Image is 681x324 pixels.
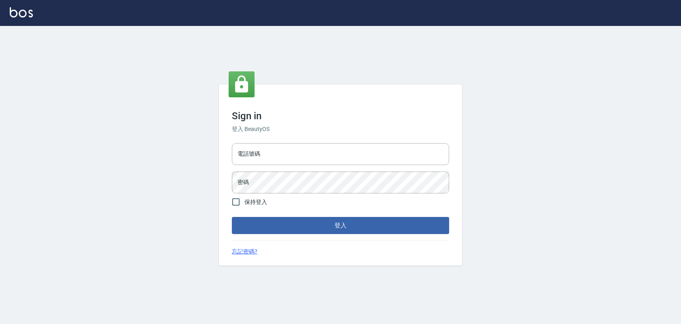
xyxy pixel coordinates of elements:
[244,198,267,206] span: 保持登入
[232,110,449,122] h3: Sign in
[232,247,257,256] a: 忘記密碼?
[232,125,449,133] h6: 登入 BeautyOS
[232,217,449,234] button: 登入
[10,7,33,17] img: Logo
